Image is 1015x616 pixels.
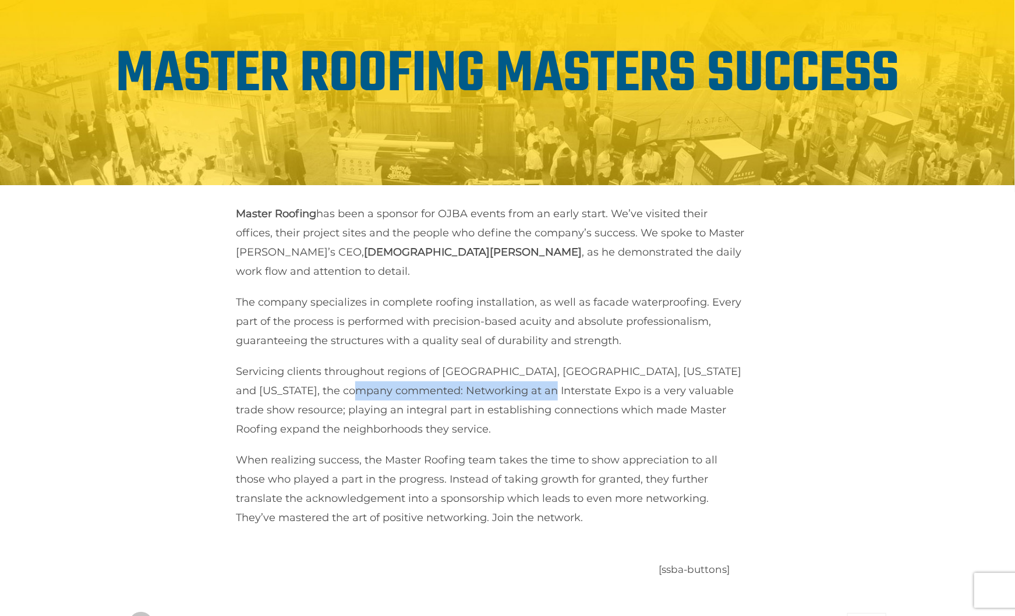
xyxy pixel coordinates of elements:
[236,204,745,281] p: has been a sponsor for OJBA events from an early start. We’ve visited their offices, their projec...
[15,108,213,133] input: Enter your last name
[236,451,745,528] p: When realizing success, the Master Roofing team takes the time to show appreciation to all those ...
[116,31,899,119] a: Master Roofing Masters Success
[236,362,745,439] p: Servicing clients throughout regions of [GEOGRAPHIC_DATA], [GEOGRAPHIC_DATA], [US_STATE] and [US_...
[15,176,213,349] textarea: Type your message and click 'Submit'
[15,142,213,168] input: Enter your email address
[236,207,316,220] strong: Master Roofing
[61,65,196,80] div: Leave a message
[659,561,886,578] div: [ssba-buttons]
[171,359,211,374] em: Submit
[364,246,582,259] strong: [DEMOGRAPHIC_DATA][PERSON_NAME]
[236,293,745,351] p: The company specializes in complete roofing installation, as well as facade waterproofing. Every ...
[191,6,219,34] div: Minimize live chat window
